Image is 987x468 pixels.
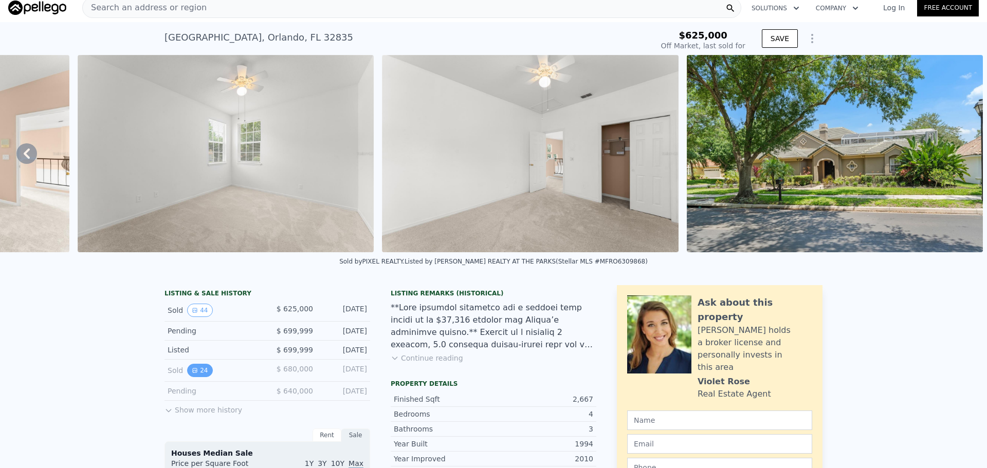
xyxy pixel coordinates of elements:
div: [DATE] [321,304,367,317]
div: Year Improved [394,454,493,464]
div: Bathrooms [394,424,493,434]
span: 1Y [305,459,314,467]
button: View historical data [187,304,212,317]
button: Show Options [802,28,822,49]
div: Listed by [PERSON_NAME] REALTY AT THE PARKS (Stellar MLS #MFRO6309868) [405,258,648,265]
div: [DATE] [321,386,367,396]
span: $ 699,999 [277,346,313,354]
button: SAVE [762,29,798,48]
div: Real Estate Agent [698,388,771,400]
div: Sold [168,304,259,317]
span: Search an address or region [83,2,207,14]
div: Pending [168,386,259,396]
div: 3 [493,424,593,434]
div: Off Market, last sold for [661,41,745,51]
div: 2,667 [493,394,593,404]
div: Year Built [394,439,493,449]
div: Sold by PIXEL REALTY . [339,258,405,265]
div: Pending [168,326,259,336]
img: Pellego [8,1,66,15]
div: Sale [341,428,370,442]
img: Sale: 147601238 Parcel: 48550796 [78,55,374,252]
div: Sold [168,364,259,377]
div: Listed [168,345,259,355]
div: Property details [391,380,596,388]
div: Violet Rose [698,376,750,388]
div: [PERSON_NAME] holds a broker license and personally invests in this area [698,324,812,373]
div: [GEOGRAPHIC_DATA] , Orlando , FL 32835 [164,30,353,45]
div: Finished Sqft [394,394,493,404]
button: Continue reading [391,353,463,363]
div: [DATE] [321,326,367,336]
img: Sale: 147601238 Parcel: 48550796 [382,55,678,252]
button: View historical data [187,364,212,377]
span: 10Y [331,459,344,467]
span: $ 699,999 [277,327,313,335]
div: 4 [493,409,593,419]
img: Sale: 147601238 Parcel: 48550796 [687,55,983,252]
div: **Lore ipsumdol sitametco adi e seddoei temp incidi ut la $37,316 etdolor mag Aliqua’e adminimve ... [391,302,596,351]
div: Bedrooms [394,409,493,419]
div: Rent [313,428,341,442]
a: Log In [871,3,917,13]
div: 1994 [493,439,593,449]
span: $ 625,000 [277,305,313,313]
div: Houses Median Sale [171,448,363,458]
div: [DATE] [321,364,367,377]
div: 2010 [493,454,593,464]
button: Show more history [164,401,242,415]
input: Name [627,410,812,430]
div: [DATE] [321,345,367,355]
span: $625,000 [679,30,727,41]
div: Ask about this property [698,295,812,324]
div: Listing Remarks (Historical) [391,289,596,297]
span: $ 680,000 [277,365,313,373]
span: $ 640,000 [277,387,313,395]
input: Email [627,434,812,454]
span: 3Y [318,459,326,467]
div: LISTING & SALE HISTORY [164,289,370,299]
